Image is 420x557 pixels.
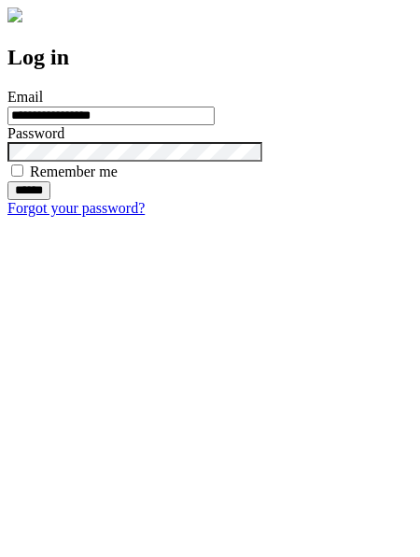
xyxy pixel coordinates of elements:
[30,164,118,179] label: Remember me
[7,7,22,22] img: logo-4e3dc11c47720685a147b03b5a06dd966a58ff35d612b21f08c02c0306f2b779.png
[7,45,413,70] h2: Log in
[7,200,145,216] a: Forgot your password?
[7,125,64,141] label: Password
[7,89,43,105] label: Email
